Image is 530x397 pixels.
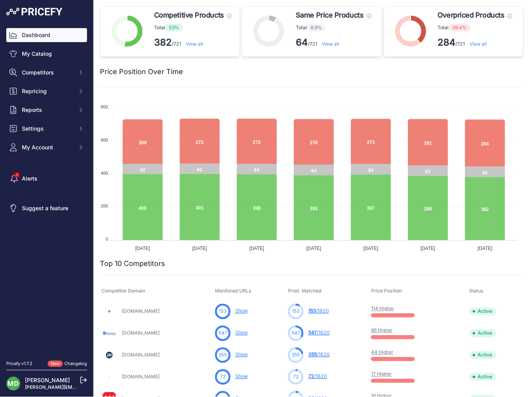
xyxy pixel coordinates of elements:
[308,308,329,314] a: 153/1620
[186,41,203,47] a: View all
[22,144,73,151] span: My Account
[322,41,339,47] a: View all
[6,172,87,186] a: Alerts
[106,237,108,241] tspan: 0
[219,308,226,315] span: 153
[293,374,299,381] span: 72
[48,361,63,367] span: New
[100,66,183,77] h2: Price Position Over Time
[6,28,87,351] nav: Sidebar
[6,201,87,215] a: Suggest a feature
[438,36,512,49] p: /721
[122,374,160,380] a: [DOMAIN_NAME]
[371,288,402,294] span: Price Position
[470,288,484,294] span: Status
[308,374,314,379] span: 72
[371,328,393,333] a: 86 Higher
[307,24,326,32] span: 8.9%
[296,10,363,21] span: Same Price Products
[470,41,487,47] a: View all
[219,352,227,359] span: 355
[308,308,316,314] span: 153
[292,308,300,315] span: 153
[6,28,87,42] a: Dashboard
[308,352,317,358] span: 355
[296,36,371,49] p: /721
[371,306,394,312] a: 114 Higher
[64,361,87,367] a: Changelog
[6,47,87,61] a: My Catalog
[438,37,456,48] strong: 284
[165,24,183,32] span: 53%
[288,288,322,294] span: Prod. Matched
[154,24,232,32] p: Total
[292,330,300,337] span: 547
[308,330,330,336] a: 547/1620
[6,103,87,117] button: Reports
[122,352,160,358] a: [DOMAIN_NAME]
[122,308,160,314] a: [DOMAIN_NAME]
[235,308,248,314] a: Show
[308,330,317,336] span: 547
[25,377,70,384] a: [PERSON_NAME]
[438,10,505,21] span: Overpriced Products
[478,246,493,251] tspan: [DATE]
[154,37,172,48] strong: 382
[470,373,496,381] span: Active
[101,138,108,142] tspan: 600
[22,69,73,76] span: Competitors
[307,246,322,251] tspan: [DATE]
[308,352,330,358] a: 355/1620
[192,246,207,251] tspan: [DATE]
[6,140,87,154] button: My Account
[235,352,248,358] a: Show
[470,351,496,359] span: Active
[22,125,73,133] span: Settings
[101,105,108,109] tspan: 800
[122,330,160,336] a: [DOMAIN_NAME]
[154,36,232,49] p: /721
[6,84,87,98] button: Repricing
[6,8,62,16] img: Pricefy Logo
[438,24,512,32] p: Total
[220,374,226,381] span: 72
[6,361,32,367] div: Pricefy v1.7.2
[421,246,436,251] tspan: [DATE]
[292,352,300,359] span: 355
[470,308,496,315] span: Active
[235,374,248,379] a: Show
[25,385,145,390] a: [PERSON_NAME][EMAIL_ADDRESS][DOMAIN_NAME]
[470,330,496,337] span: Active
[364,246,379,251] tspan: [DATE]
[154,10,224,21] span: Competitive Products
[101,204,108,209] tspan: 200
[296,37,308,48] strong: 64
[308,374,327,379] a: 72/1620
[6,66,87,80] button: Competitors
[249,246,264,251] tspan: [DATE]
[101,171,108,175] tspan: 400
[219,330,227,337] span: 547
[22,87,73,95] span: Repricing
[100,258,165,269] h2: Top 10 Competitors
[371,371,392,377] a: 17 Higher
[135,246,150,251] tspan: [DATE]
[22,106,73,114] span: Reports
[449,24,471,32] span: 39.4%
[371,349,393,355] a: 44 Higher
[6,122,87,136] button: Settings
[215,288,251,294] span: Monitored URLs
[101,288,145,294] span: Competitor Domain
[235,330,248,336] a: Show
[296,24,371,32] p: Total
